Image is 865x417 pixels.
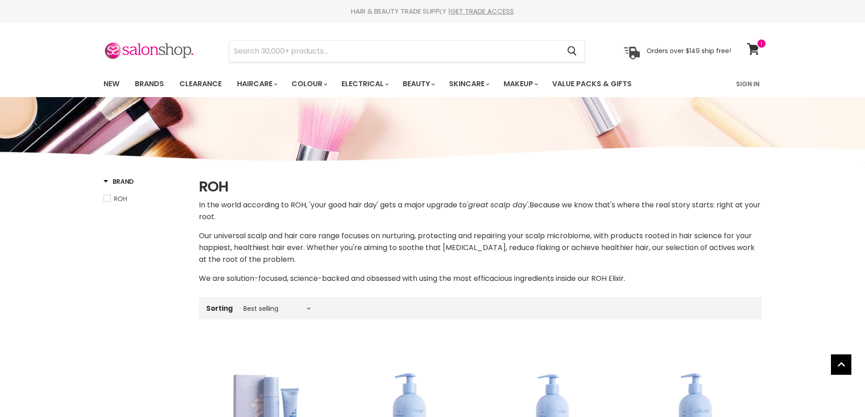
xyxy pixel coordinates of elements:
p: In the world according to ROH, 'your good hair day' gets a major upgrade to Because we know that'... [199,199,762,223]
a: ROH [104,194,188,204]
a: Brands [128,74,171,93]
iframe: Gorgias live chat messenger [820,374,856,408]
a: Value Packs & Gifts [545,74,638,93]
a: Skincare [442,74,495,93]
div: We are solution-focused, science-backed and obsessed with using the most efficacious ingredients ... [199,273,762,285]
a: Colour [285,74,333,93]
a: Sign In [731,74,765,93]
a: Haircare [230,74,283,93]
ul: Main menu [97,71,685,97]
form: Product [229,40,585,62]
a: GET TRADE ACCESS [450,6,514,16]
a: Electrical [335,74,394,93]
nav: Main [92,71,773,97]
div: HAIR & BEAUTY TRADE SUPPLY | [92,7,773,16]
label: Sorting [206,304,233,312]
a: Beauty [396,74,440,93]
span: ROH [114,194,127,203]
p: Orders over $149 ship free! [647,47,731,55]
a: New [97,74,126,93]
a: Makeup [497,74,544,93]
h1: ROH [199,177,762,196]
input: Search [229,41,560,62]
button: Search [560,41,584,62]
em: 'great scalp day'. [467,200,529,210]
p: Our universal scalp and hair care range focuses on nurturing, protecting and repairing your scalp... [199,230,762,265]
a: Clearance [173,74,228,93]
h3: Brand [104,177,134,186]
